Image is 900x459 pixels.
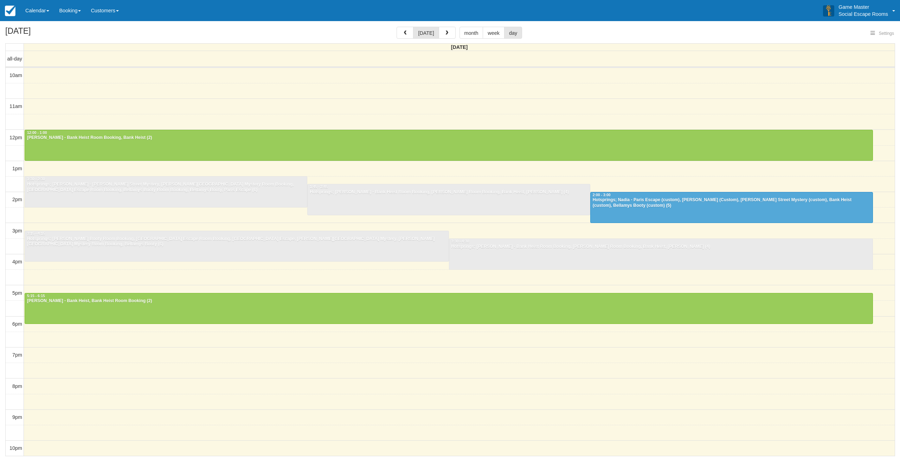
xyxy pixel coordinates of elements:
[459,27,483,39] button: month
[12,166,22,171] span: 1pm
[590,192,873,223] a: 2:00 - 3:00Hotsprings; Nadia - Paris Escape (custom), [PERSON_NAME] (Custom), [PERSON_NAME] Stree...
[12,259,22,264] span: 4pm
[504,27,522,39] button: day
[12,228,22,234] span: 3pm
[9,445,22,451] span: 10pm
[7,56,22,62] span: all-day
[12,321,22,327] span: 6pm
[592,197,871,209] div: Hotsprings; Nadia - Paris Escape (custom), [PERSON_NAME] (Custom), [PERSON_NAME] Street Mystery (...
[25,176,307,207] a: 1:30 - 2:30Hotsprings; [PERSON_NAME] - [PERSON_NAME] Street Mystery, [PERSON_NAME][GEOGRAPHIC_DAT...
[25,293,873,324] a: 5:15 - 6:15[PERSON_NAME] - Bank Heist, Bank Heist Room Booking (2)
[12,352,22,358] span: 7pm
[27,298,871,304] div: [PERSON_NAME] - Bank Heist, Bank Heist Room Booking (2)
[9,72,22,78] span: 10am
[451,44,468,50] span: [DATE]
[12,290,22,296] span: 5pm
[27,131,47,135] span: 12:00 - 1:00
[27,294,45,298] span: 5:15 - 6:15
[9,135,22,140] span: 12pm
[27,135,871,141] div: [PERSON_NAME] - Bank Heist Room Booking, Bank Heist (2)
[451,240,469,243] span: 3:30 - 4:30
[838,4,888,11] p: Game Master
[451,244,871,250] div: Hotsprings; [PERSON_NAME] - Bank Heist Room Booking, [PERSON_NAME] Room Booking, Bank Heist, [PER...
[838,11,888,18] p: Social Escape Rooms
[27,236,447,248] div: Hotsprings; [PERSON_NAME] Booty Room Booking, [GEOGRAPHIC_DATA] Escape Room Booking, [GEOGRAPHIC_...
[593,193,611,197] span: 2:00 - 3:00
[27,232,45,236] span: 3:15 - 4:15
[866,28,898,39] button: Settings
[25,231,449,262] a: 3:15 - 4:15Hotsprings; [PERSON_NAME] Booty Room Booking, [GEOGRAPHIC_DATA] Escape Room Booking, [...
[483,27,504,39] button: week
[25,130,873,161] a: 12:00 - 1:00[PERSON_NAME] - Bank Heist Room Booking, Bank Heist (2)
[12,383,22,389] span: 8pm
[5,27,94,40] h2: [DATE]
[307,184,590,215] a: 1:45 - 2:45Hotsprings; [PERSON_NAME] - Bank Heist Room Booking, [PERSON_NAME] Room Booking, Bank ...
[879,31,894,36] span: Settings
[449,238,873,269] a: 3:30 - 4:30Hotsprings; [PERSON_NAME] - Bank Heist Room Booking, [PERSON_NAME] Room Booking, Bank ...
[413,27,439,39] button: [DATE]
[12,414,22,420] span: 9pm
[27,177,45,181] span: 1:30 - 2:30
[309,190,588,195] div: Hotsprings; [PERSON_NAME] - Bank Heist Room Booking, [PERSON_NAME] Room Booking, Bank Heist, [PER...
[12,197,22,202] span: 2pm
[27,182,305,193] div: Hotsprings; [PERSON_NAME] - [PERSON_NAME] Street Mystery, [PERSON_NAME][GEOGRAPHIC_DATA] Mystery ...
[9,103,22,109] span: 11am
[310,185,328,189] span: 1:45 - 2:45
[823,5,834,16] img: A3
[5,6,15,16] img: checkfront-main-nav-mini-logo.png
